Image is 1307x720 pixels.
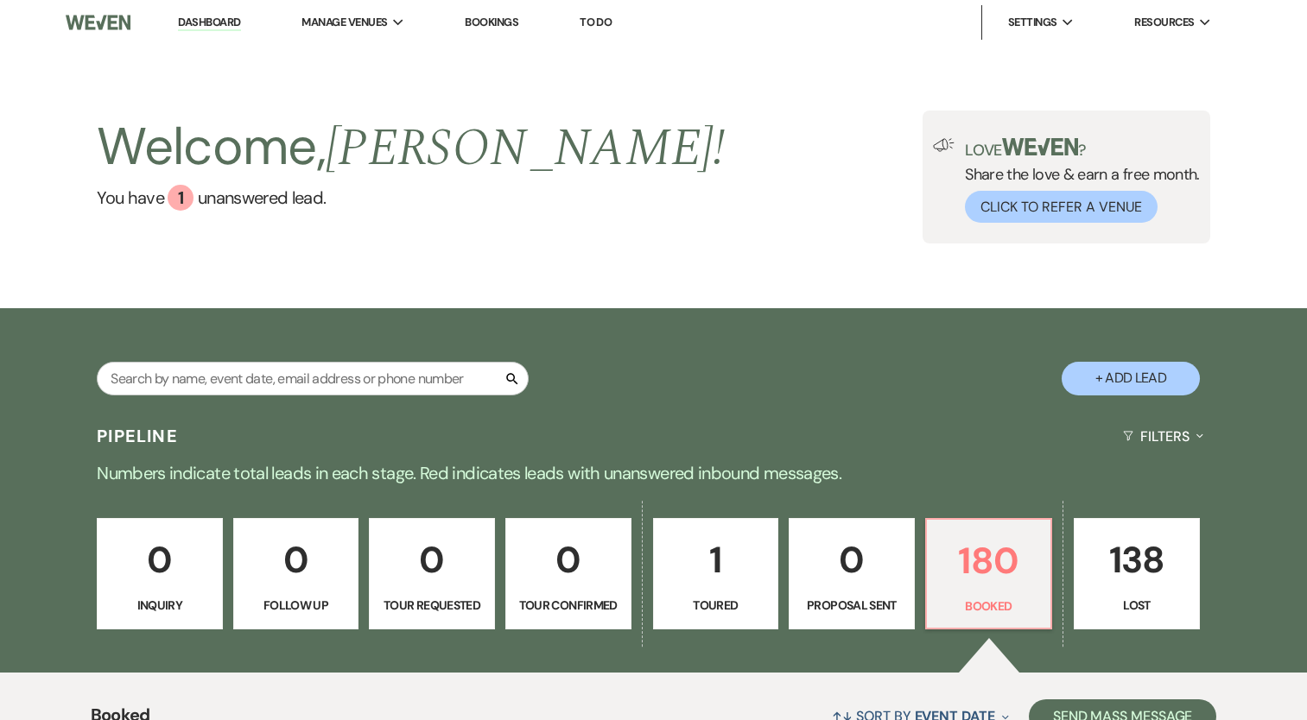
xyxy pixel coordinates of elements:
h3: Pipeline [97,424,178,448]
a: 0Proposal Sent [789,518,915,630]
a: 0Tour Confirmed [505,518,631,630]
p: 0 [244,531,348,589]
p: Love ? [965,138,1200,158]
p: 138 [1085,531,1189,589]
a: Bookings [465,15,518,29]
a: 0Inquiry [97,518,223,630]
span: Resources [1134,14,1194,31]
button: Filters [1116,414,1210,459]
a: You have 1 unanswered lead. [97,185,725,211]
img: loud-speaker-illustration.svg [933,138,955,152]
span: Manage Venues [301,14,387,31]
p: 0 [517,531,620,589]
p: Follow Up [244,596,348,615]
p: 1 [664,531,768,589]
p: 180 [937,532,1041,590]
p: 0 [108,531,212,589]
a: Dashboard [178,15,240,31]
p: 0 [800,531,904,589]
a: 0Tour Requested [369,518,495,630]
p: Numbers indicate total leads in each stage. Red indicates leads with unanswered inbound messages. [32,459,1276,487]
span: [PERSON_NAME] ! [326,109,725,188]
div: 1 [168,185,194,211]
button: + Add Lead [1062,362,1200,395]
p: Booked [937,597,1041,616]
img: weven-logo-green.svg [1002,138,1079,155]
a: 1Toured [653,518,779,630]
a: 0Follow Up [233,518,359,630]
div: Share the love & earn a free month. [955,138,1200,223]
span: Settings [1008,14,1057,31]
p: Tour Confirmed [517,596,620,615]
a: 138Lost [1074,518,1200,630]
p: Tour Requested [380,596,484,615]
img: Weven Logo [66,4,130,41]
p: Lost [1085,596,1189,615]
input: Search by name, event date, email address or phone number [97,362,529,395]
p: Inquiry [108,596,212,615]
h2: Welcome, [97,111,725,185]
a: To Do [580,15,612,29]
a: 180Booked [925,518,1053,630]
button: Click to Refer a Venue [965,191,1158,223]
p: Proposal Sent [800,596,904,615]
p: Toured [664,596,768,615]
p: 0 [380,531,484,589]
